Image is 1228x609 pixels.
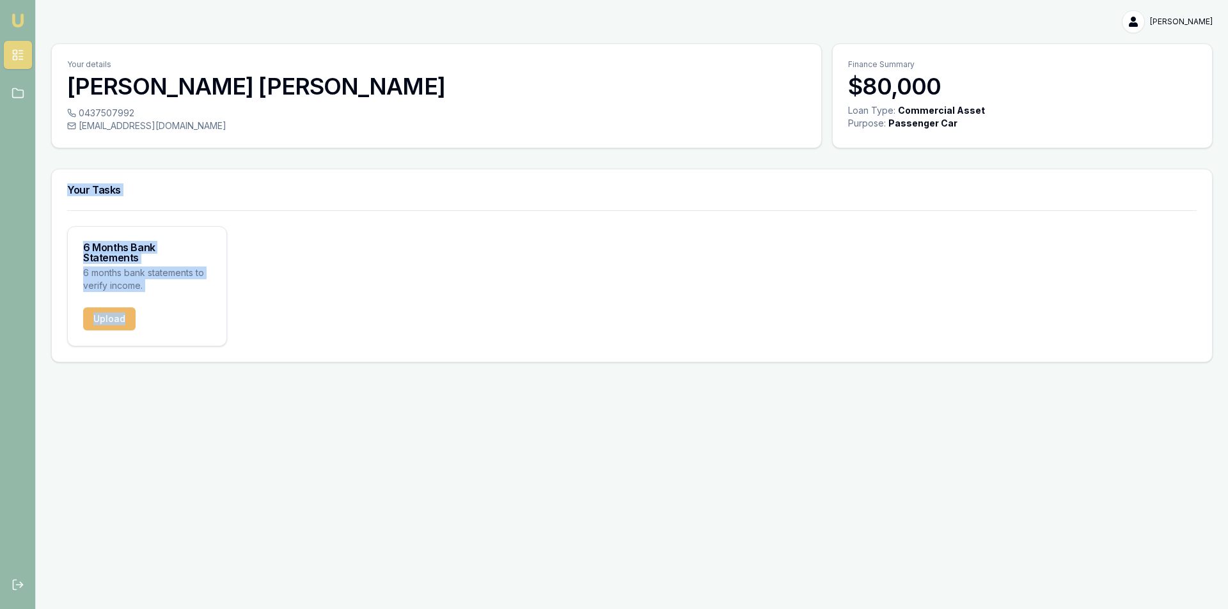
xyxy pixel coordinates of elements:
[898,104,985,117] div: Commercial Asset
[79,119,226,132] span: [EMAIL_ADDRESS][DOMAIN_NAME]
[848,104,895,117] div: Loan Type:
[848,73,1197,99] h3: $80,000
[79,107,134,119] span: 0437507992
[67,185,1197,195] h3: Your Tasks
[1150,17,1213,27] span: [PERSON_NAME]
[83,307,136,330] button: Upload
[67,59,806,70] p: Your details
[848,59,1197,70] p: Finance Summary
[888,117,957,130] div: Passenger Car
[83,266,211,292] p: 6 months bank statements to verify income.
[848,117,886,130] div: Purpose:
[67,73,806,99] h3: [PERSON_NAME] [PERSON_NAME]
[83,242,211,263] h3: 6 Months Bank Statements
[10,13,26,28] img: emu-icon-u.png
